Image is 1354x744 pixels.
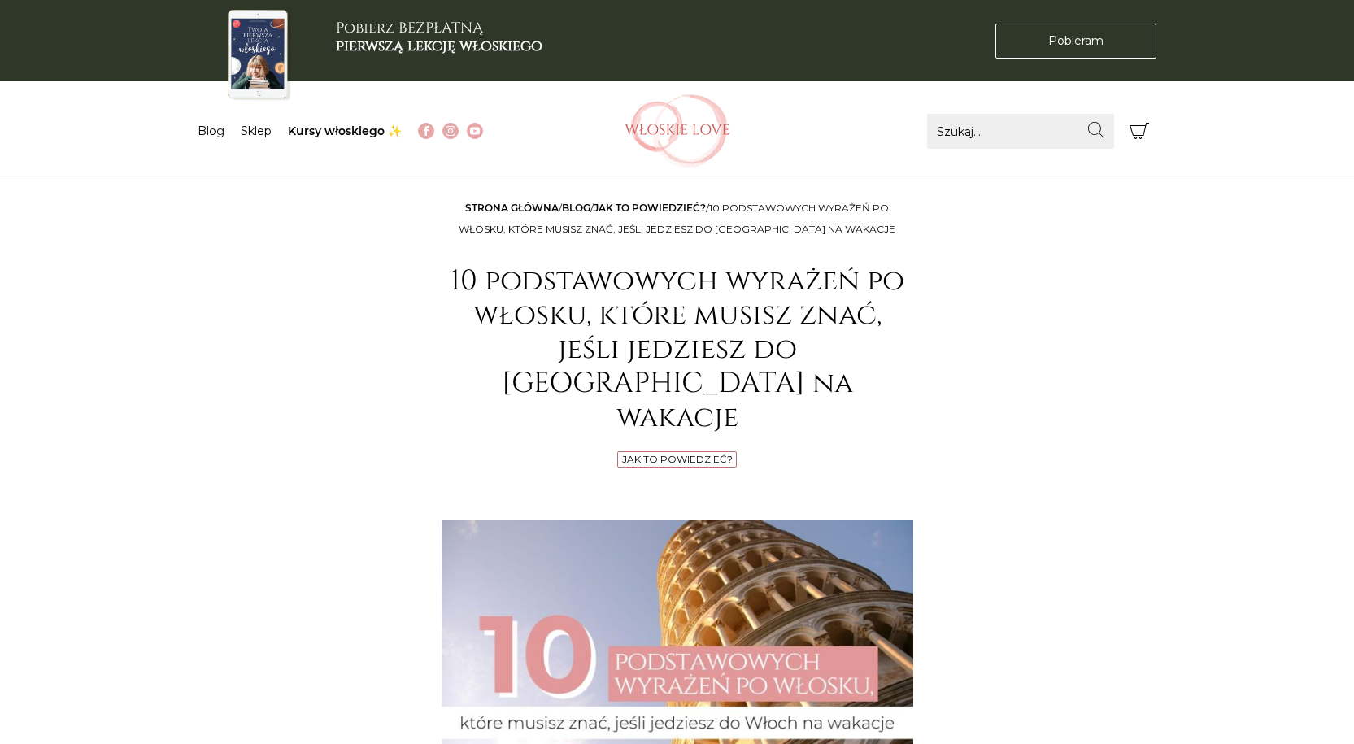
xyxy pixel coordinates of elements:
[336,20,542,54] h3: Pobierz BEZPŁATNĄ
[625,94,730,168] img: Włoskielove
[442,264,913,435] h1: 10 podstawowych wyrażeń po włosku, które musisz znać, jeśli jedziesz do [GEOGRAPHIC_DATA] na wakacje
[241,124,272,138] a: Sklep
[1122,114,1157,149] button: Koszyk
[622,453,733,465] a: Jak to powiedzieć?
[336,36,542,56] b: pierwszą lekcję włoskiego
[927,114,1114,149] input: Szukaj...
[1048,33,1104,50] span: Pobieram
[562,202,590,214] a: Blog
[594,202,706,214] a: Jak to powiedzieć?
[459,202,895,235] span: / / /
[995,24,1156,59] a: Pobieram
[198,124,224,138] a: Blog
[288,124,402,138] a: Kursy włoskiego ✨
[465,202,559,214] a: Strona główna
